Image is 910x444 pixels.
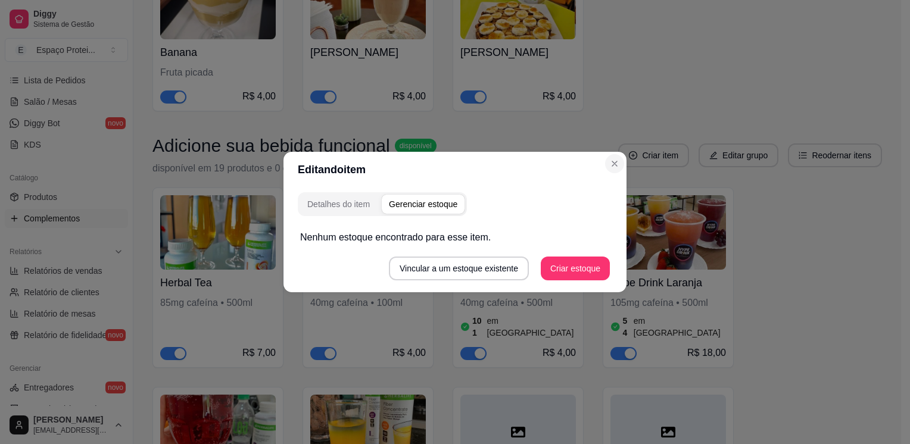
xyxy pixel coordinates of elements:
div: complement-group [298,192,467,216]
button: Criar estoque [541,257,610,280]
div: Gerenciar estoque [389,198,457,210]
div: complement-group [298,192,612,216]
header: Editando item [283,152,627,187]
p: Nenhum estoque encontrado para esse item. [300,230,610,245]
button: Vincular a um estoque existente [389,257,529,280]
div: Detalhes do item [307,198,370,210]
button: Close [605,154,624,173]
